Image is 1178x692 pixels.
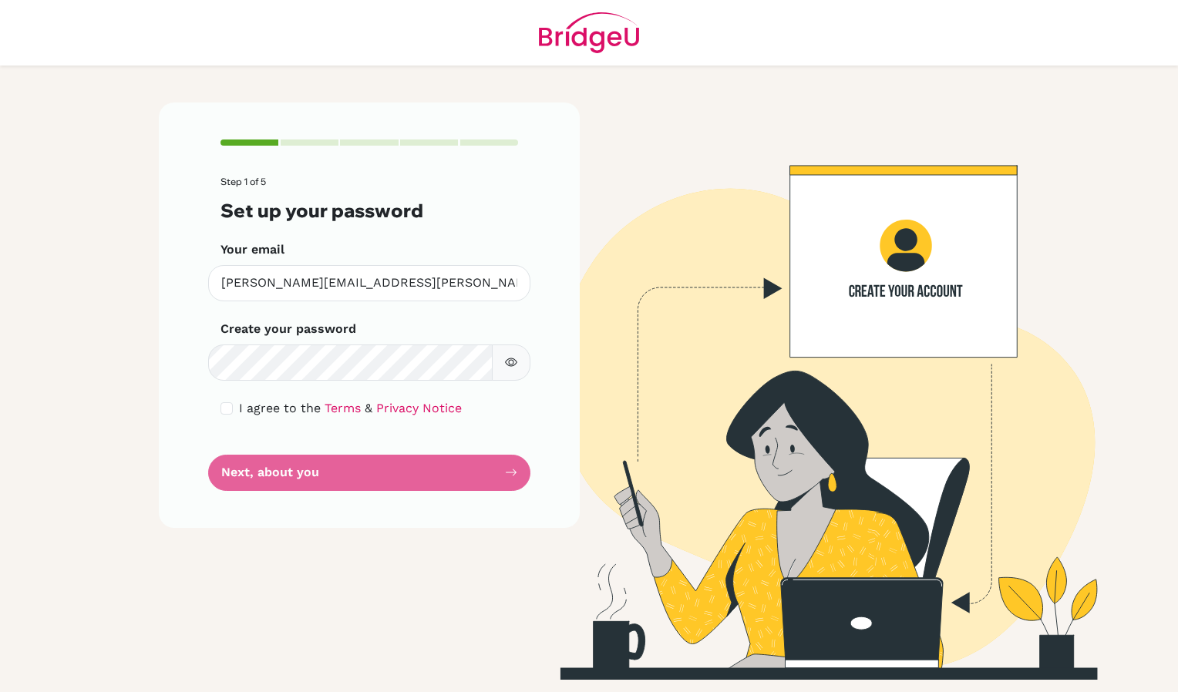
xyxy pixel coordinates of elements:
[376,401,462,415] a: Privacy Notice
[208,265,530,301] input: Insert your email*
[239,401,321,415] span: I agree to the
[365,401,372,415] span: &
[220,320,356,338] label: Create your password
[220,200,518,222] h3: Set up your password
[220,240,284,259] label: Your email
[220,176,266,187] span: Step 1 of 5
[325,401,361,415] a: Terms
